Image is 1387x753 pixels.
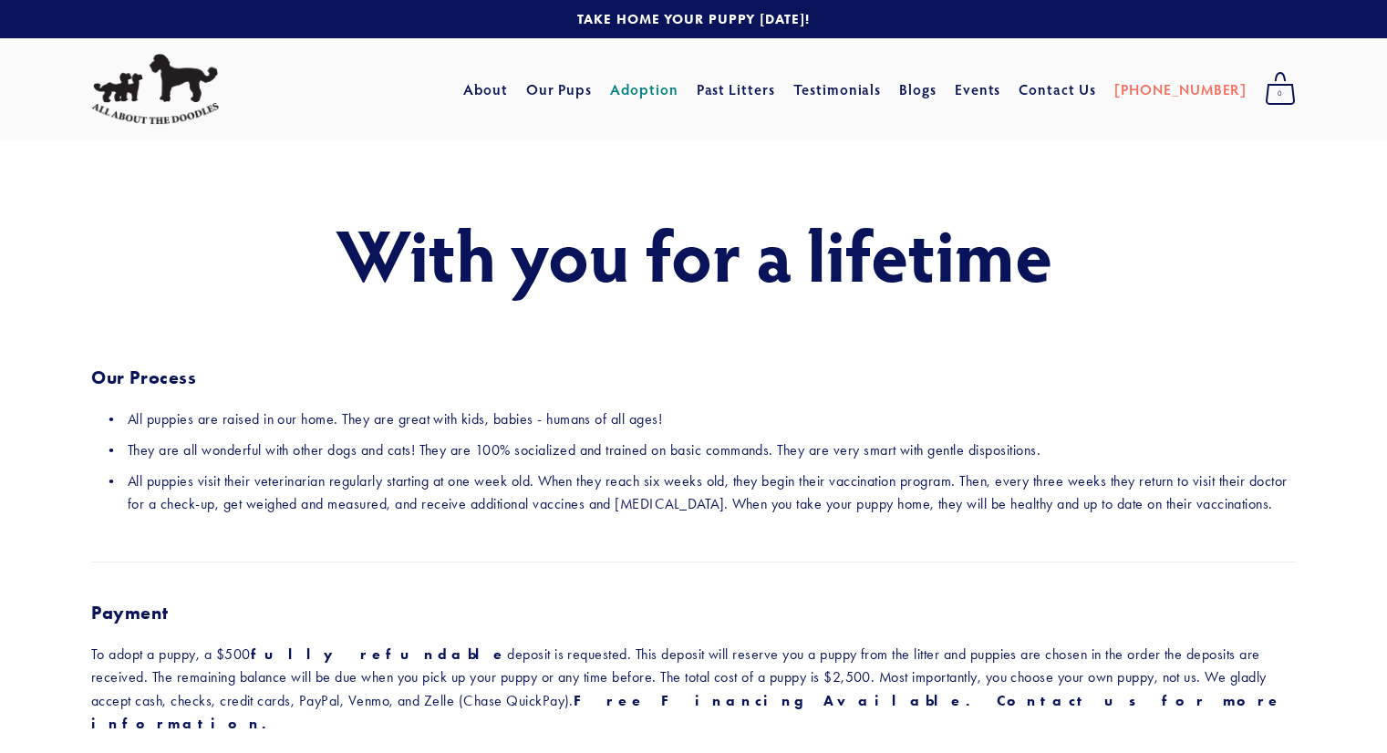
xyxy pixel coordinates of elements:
[955,73,1001,106] a: Events
[91,366,197,388] strong: Our Process
[251,645,508,663] strong: fully refundable
[526,73,593,106] a: Our Pups
[91,643,1296,736] p: To adopt a puppy, a $500 deposit is requested. This deposit will reserve you a puppy from the lit...
[899,73,937,106] a: Blogs
[1019,73,1096,106] a: Contact Us
[91,692,1298,733] strong: Free Financing Available. Contact us for more information.
[1256,67,1305,112] a: 0 items in cart
[463,73,508,106] a: About
[91,54,219,125] img: All About The Doodles
[91,602,168,624] strong: Payment
[1265,82,1296,106] span: 0
[128,469,1296,516] p: All puppies visit their veterinarian regularly starting at one week old. When they reach six week...
[128,438,1296,462] p: They are all wonderful with other dogs and cats! They are 100% socialized and trained on basic co...
[793,73,882,106] a: Testimonials
[610,73,678,106] a: Adoption
[697,79,776,98] a: Past Litters
[91,213,1296,294] h1: With you for a lifetime
[128,407,1296,431] p: All puppies are raised in our home. They are great with kids, babies - humans of all ages!
[1114,73,1247,106] a: [PHONE_NUMBER]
